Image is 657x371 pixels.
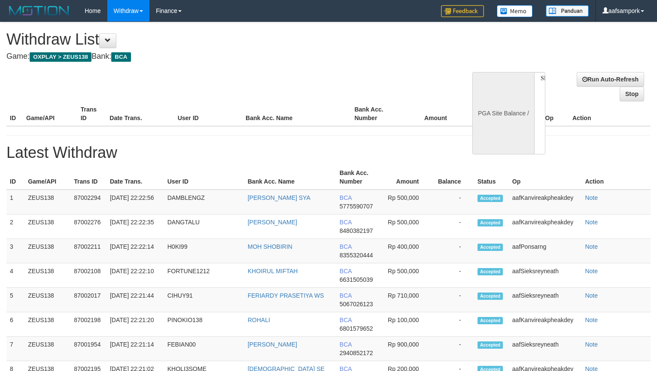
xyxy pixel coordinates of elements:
[478,293,503,300] span: Accepted
[585,243,598,250] a: Note
[24,190,70,214] td: ZEUS138
[509,263,582,288] td: aafSieksreyneath
[174,102,242,126] th: User ID
[340,276,373,283] span: 6631505039
[382,214,432,239] td: Rp 500,000
[382,239,432,263] td: Rp 400,000
[340,194,352,201] span: BCA
[106,337,164,361] td: [DATE] 22:21:14
[30,52,91,62] span: OXPLAY > ZEUS138
[340,219,352,226] span: BCA
[24,239,70,263] td: ZEUS138
[248,194,310,201] a: [PERSON_NAME] SYA
[164,214,244,239] td: DANGTALU
[70,263,106,288] td: 87002108
[70,214,106,239] td: 87002276
[509,337,582,361] td: aafSieksreyneath
[24,263,70,288] td: ZEUS138
[248,243,292,250] a: MOH SHOBIRIN
[472,72,534,154] div: PGA Site Balance /
[106,288,164,312] td: [DATE] 22:21:44
[460,102,510,126] th: Balance
[106,312,164,337] td: [DATE] 22:21:20
[441,5,484,17] img: Feedback.jpg
[242,102,351,126] th: Bank Acc. Name
[6,190,24,214] td: 1
[432,263,474,288] td: -
[248,341,297,348] a: [PERSON_NAME]
[24,165,70,190] th: Game/API
[23,102,77,126] th: Game/API
[382,263,432,288] td: Rp 500,000
[585,268,598,274] a: Note
[509,165,582,190] th: Op
[585,341,598,348] a: Note
[70,190,106,214] td: 87002294
[6,239,24,263] td: 3
[164,190,244,214] td: DAMBLENGZ
[6,144,651,161] h1: Latest Withdraw
[248,292,324,299] a: FERIARDY PRASETIYA WS
[6,165,24,190] th: ID
[70,337,106,361] td: 87001954
[248,317,270,323] a: ROHALI
[478,195,503,202] span: Accepted
[432,239,474,263] td: -
[340,341,352,348] span: BCA
[340,268,352,274] span: BCA
[382,190,432,214] td: Rp 500,000
[70,312,106,337] td: 87002198
[478,317,503,324] span: Accepted
[340,252,373,259] span: 8355320444
[585,317,598,323] a: Note
[497,5,533,17] img: Button%20Memo.svg
[432,214,474,239] td: -
[6,102,23,126] th: ID
[509,190,582,214] td: aafKanvireakpheakdey
[474,165,509,190] th: Status
[6,312,24,337] td: 6
[585,219,598,226] a: Note
[24,288,70,312] td: ZEUS138
[70,239,106,263] td: 87002211
[546,5,589,17] img: panduan.png
[577,72,644,87] a: Run Auto-Refresh
[585,292,598,299] a: Note
[6,4,72,17] img: MOTION_logo.png
[581,165,651,190] th: Action
[77,102,106,126] th: Trans ID
[248,219,297,226] a: [PERSON_NAME]
[478,244,503,251] span: Accepted
[6,31,429,48] h1: Withdraw List
[24,337,70,361] td: ZEUS138
[509,214,582,239] td: aafKanvireakpheakdey
[509,239,582,263] td: aafPonsarng
[106,102,174,126] th: Date Trans.
[24,214,70,239] td: ZEUS138
[340,301,373,308] span: 5067026123
[106,214,164,239] td: [DATE] 22:22:35
[164,312,244,337] td: PINOKIO138
[6,288,24,312] td: 5
[432,190,474,214] td: -
[106,239,164,263] td: [DATE] 22:22:14
[382,312,432,337] td: Rp 100,000
[340,227,373,234] span: 8480382197
[106,190,164,214] td: [DATE] 22:22:56
[70,165,106,190] th: Trans ID
[70,288,106,312] td: 87002017
[509,312,582,337] td: aafKanvireakpheakdey
[6,337,24,361] td: 7
[351,102,405,126] th: Bank Acc. Number
[340,243,352,250] span: BCA
[478,268,503,275] span: Accepted
[585,194,598,201] a: Note
[106,263,164,288] td: [DATE] 22:22:10
[248,268,298,274] a: KHOIRUL MIFTAH
[432,288,474,312] td: -
[432,337,474,361] td: -
[382,288,432,312] td: Rp 710,000
[478,219,503,226] span: Accepted
[340,317,352,323] span: BCA
[382,337,432,361] td: Rp 900,000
